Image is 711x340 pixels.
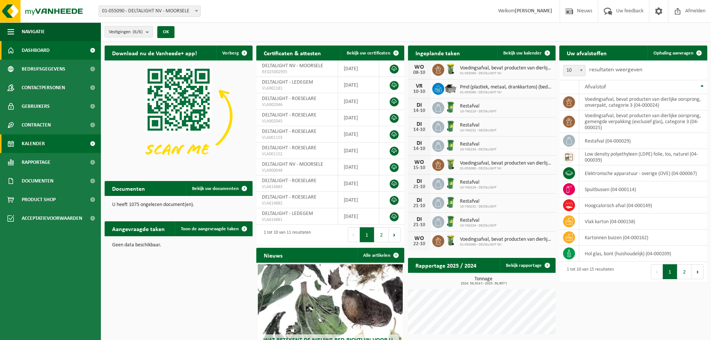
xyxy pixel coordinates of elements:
span: 10-740234 - DELTALIGHT [460,147,497,152]
span: 01-055090 - DELTALIGHT NV - MOORSELE [99,6,200,16]
span: Restafval [460,218,497,224]
div: DI [412,197,427,203]
span: 10 [563,65,585,76]
p: U heeft 1075 ongelezen document(en). [112,202,245,208]
span: 01-055090 - DELTALIGHT NV [460,166,552,171]
span: VLA614883 [262,184,333,190]
span: Documenten [22,172,53,190]
span: Voedingsafval, bevat producten van dierlijke oorsprong, onverpakt, categorie 3 [460,65,552,71]
span: Product Shop [22,190,56,209]
td: [DATE] [338,110,379,126]
img: WB-0140-HPE-GN-50 [444,234,457,247]
span: Contracten [22,116,51,134]
button: 2 [677,264,692,279]
span: Voedingsafval, bevat producten van dierlijke oorsprong, onverpakt, categorie 3 [460,160,552,166]
span: 10-740234 - DELTALIGHT [460,224,497,228]
span: Toon de aangevraagde taken [181,227,239,231]
td: [DATE] [338,93,379,110]
span: 10-740232 - DELTALIGHT [460,205,497,209]
div: 21-10 [412,222,427,228]
h2: Download nu de Vanheede+ app! [105,46,204,60]
span: Bekijk uw certificaten [347,51,390,56]
img: WB-0240-HPE-GN-01 [444,120,457,132]
button: OK [157,26,174,38]
button: Next [389,227,401,242]
div: 21-10 [412,203,427,209]
td: [DATE] [338,175,379,192]
div: DI [412,216,427,222]
img: WB-0240-HPE-GN-01 [444,177,457,190]
td: spuitbussen (04-000114) [579,181,707,197]
div: DI [412,140,427,146]
span: DELTALIGHT - ROESELARE [262,129,316,134]
div: 1 tot 10 van 15 resultaten [563,263,614,280]
td: [DATE] [338,208,379,225]
a: Bekijk rapportage [500,258,555,273]
td: hol glas, bont (huishoudelijk) (04-000209) [579,246,707,262]
h3: Tonnage [412,277,556,286]
div: 14-10 [412,127,427,132]
span: VLA902045 [262,118,333,124]
span: Vestigingen [109,26,143,38]
h2: Documenten [105,181,152,196]
button: Next [692,264,704,279]
div: DI [412,102,427,108]
button: Verberg [216,46,252,60]
span: Ophaling aanvragen [653,51,693,56]
strong: [PERSON_NAME] [515,8,552,14]
span: DELTALIGHT - ROESELARE [262,194,316,200]
div: 14-10 [412,108,427,113]
span: VLA614882 [262,200,333,206]
span: 01-055090 - DELTALIGHT NV [460,243,552,247]
a: Toon de aangevraagde taken [175,221,252,236]
td: [DATE] [338,126,379,143]
span: Bekijk uw documenten [192,186,239,191]
div: VR [412,83,427,89]
div: WO [412,235,427,241]
div: 08-10 [412,70,427,75]
h2: Aangevraagde taken [105,221,172,236]
img: WB-0140-HPE-GN-50 [444,158,457,171]
span: 01-055090 - DELTALIGHT NV [460,71,552,76]
label: resultaten weergeven [589,67,642,73]
span: Bekijk uw kalender [503,51,542,56]
span: VLA614881 [262,217,333,223]
td: vlak karton (04-000158) [579,213,707,230]
div: 21-10 [412,184,427,190]
span: 10-740229 - DELTALIGHT [460,185,497,190]
span: DELTALIGHT - LEDEGEM [262,79,313,85]
a: Bekijk uw certificaten [341,46,404,60]
td: hoogcalorisch afval (04-000149) [579,197,707,213]
h2: Rapportage 2025 / 2024 [408,258,484,272]
button: Previous [348,227,360,242]
span: DELTALIGHT NV - MOORSELE [262,63,323,69]
span: 10-740232 - DELTALIGHT [460,128,497,133]
span: Dashboard [22,41,50,60]
img: WB-0240-HPE-GN-01 [444,139,457,152]
span: Rapportage [22,153,50,172]
span: Restafval [460,180,497,185]
span: VLA001153 [262,135,333,141]
span: Restafval [460,141,497,147]
span: VLA902046 [262,102,333,108]
img: Download de VHEPlus App [105,60,253,171]
td: low density polyethyleen (LDPE) folie, los, naturel (04-000039) [579,149,707,165]
img: WB-0240-HPE-GN-01 [444,215,457,228]
p: Geen data beschikbaar. [112,243,245,248]
span: 01-055090 - DELTALIGHT NV - MOORSELE [99,6,201,17]
img: WB-0140-HPE-GN-50 [444,63,457,75]
td: [DATE] [338,159,379,175]
span: Contactpersonen [22,78,65,97]
div: 1 tot 10 van 11 resultaten [260,227,311,243]
span: RED25002935 [262,69,333,75]
span: Pmd (plastiek, metaal, drankkartons) (bedrijven) [460,84,552,90]
td: kartonnen buizen (04-000162) [579,230,707,246]
span: Restafval [460,103,497,109]
div: DI [412,178,427,184]
span: Acceptatievoorwaarden [22,209,82,228]
span: Restafval [460,122,497,128]
td: [DATE] [338,192,379,208]
button: 1 [360,227,374,242]
span: 01-055090 - DELTALIGHT NV [460,90,552,95]
td: elektronische apparatuur - overige (OVE) (04-000067) [579,165,707,181]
